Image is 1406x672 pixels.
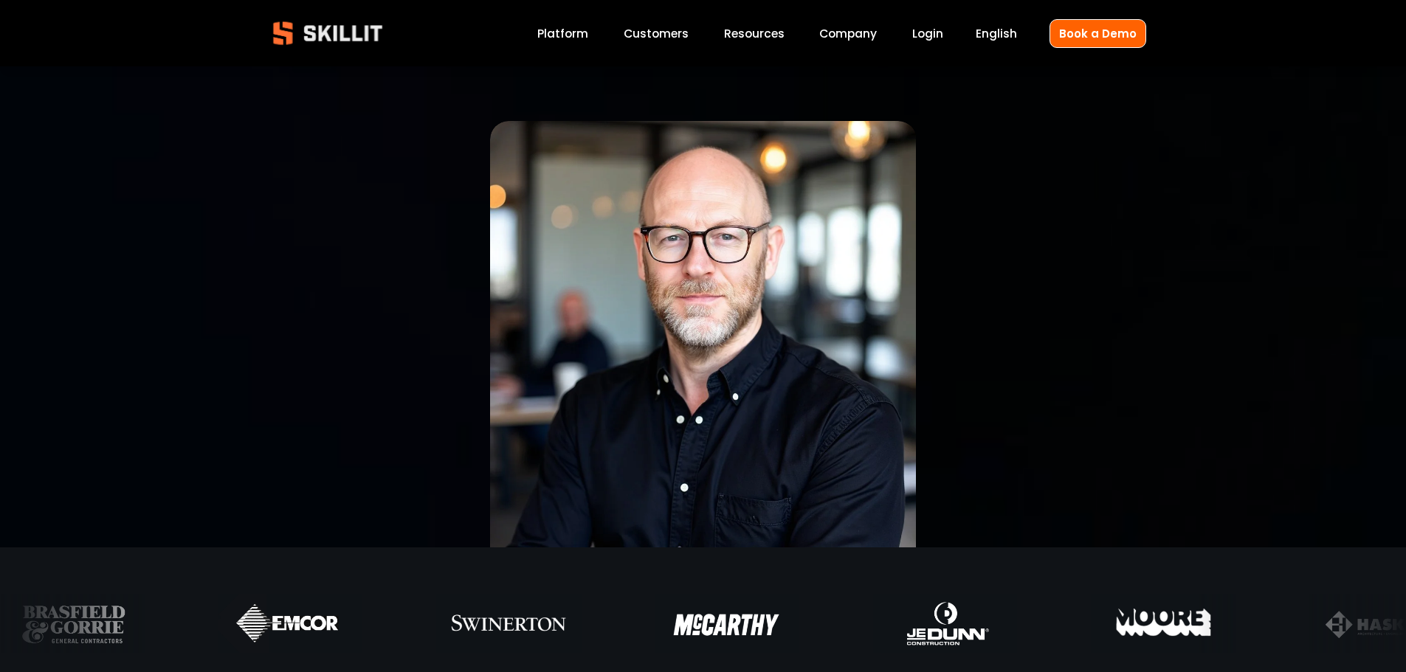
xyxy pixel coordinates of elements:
[976,25,1017,42] span: English
[724,24,785,44] a: folder dropdown
[537,24,588,44] a: Platform
[819,24,877,44] a: Company
[624,24,689,44] a: Customers
[261,11,395,55] img: Skillit
[724,25,785,42] span: Resources
[1050,19,1146,48] a: Book a Demo
[912,24,943,44] a: Login
[976,24,1017,44] div: language picker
